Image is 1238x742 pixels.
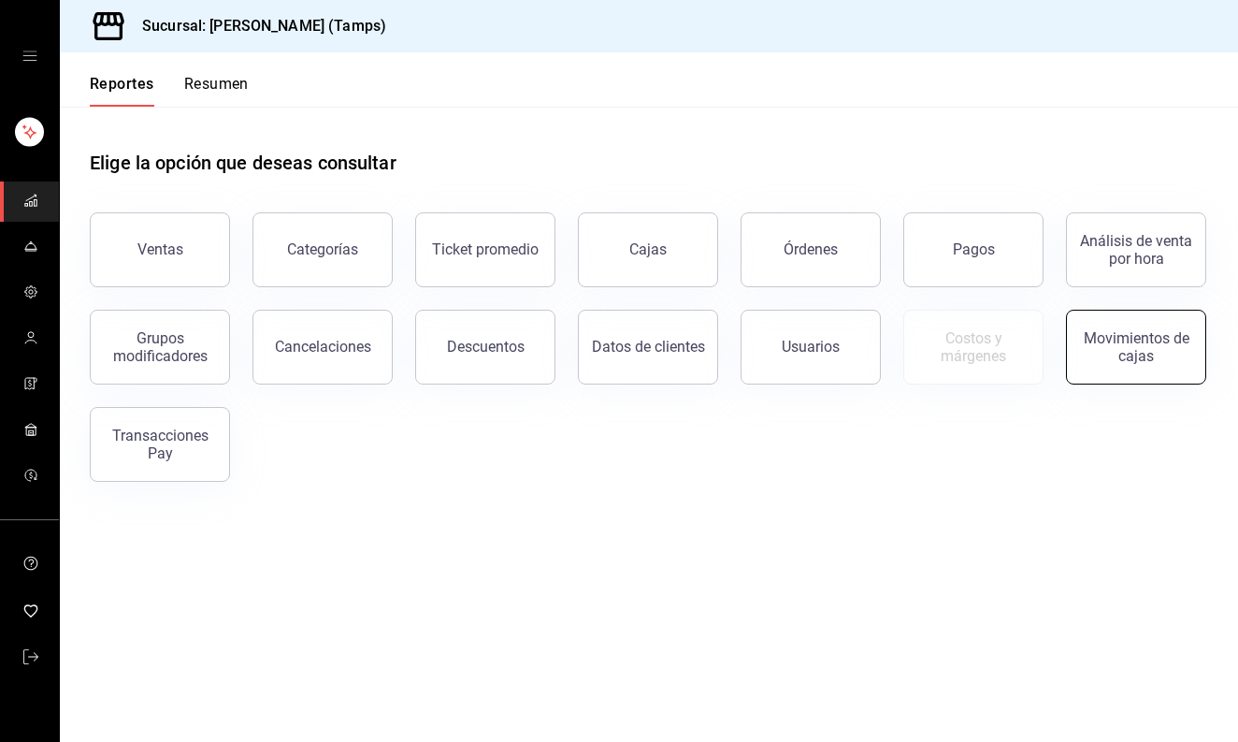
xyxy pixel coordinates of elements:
div: Usuarios [782,338,840,356]
a: Cajas [578,212,718,287]
button: open drawer [22,49,37,64]
button: Datos de clientes [578,310,718,385]
h1: Elige la opción que deseas consultar [90,149,396,177]
button: Pagos [903,212,1044,287]
div: Costos y márgenes [915,329,1031,365]
button: Reportes [90,75,154,107]
button: Contrata inventarios para ver este reporte [903,310,1044,385]
button: Resumen [184,75,249,107]
div: Categorías [287,240,358,258]
div: Descuentos [447,338,525,356]
button: Transacciones Pay [90,407,230,482]
div: Ticket promedio [432,240,539,258]
button: Grupos modificadores [90,310,230,385]
button: Ventas [90,212,230,287]
button: Categorías [252,212,393,287]
div: Grupos modificadores [102,329,218,365]
div: Movimientos de cajas [1078,329,1194,365]
h3: Sucursal: [PERSON_NAME] (Tamps) [127,15,386,37]
button: Análisis de venta por hora [1066,212,1206,287]
button: Descuentos [415,310,555,385]
div: Cajas [629,239,668,261]
div: Órdenes [784,240,838,258]
div: Análisis de venta por hora [1078,232,1194,268]
div: Ventas [137,240,183,258]
button: Usuarios [741,310,881,385]
div: navigation tabs [90,75,249,107]
div: Cancelaciones [275,338,371,356]
div: Datos de clientes [592,338,705,356]
button: Ticket promedio [415,212,555,287]
div: Pagos [953,240,995,258]
div: Transacciones Pay [102,427,218,462]
button: Cancelaciones [252,310,393,385]
button: Órdenes [741,212,881,287]
button: Movimientos de cajas [1066,310,1206,385]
